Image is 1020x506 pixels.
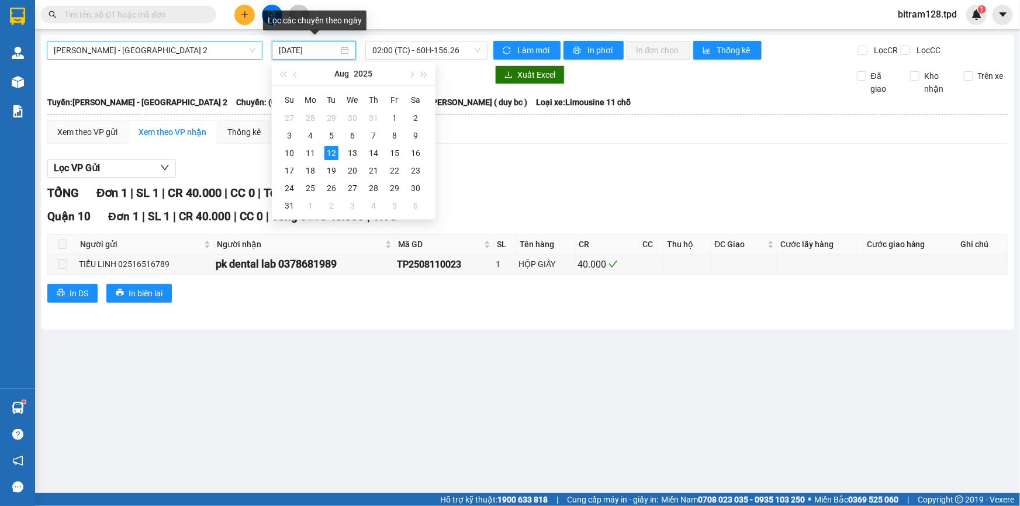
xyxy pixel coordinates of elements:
[384,127,405,144] td: 2025-08-08
[866,70,901,95] span: Đã giao
[321,197,342,214] td: 2025-09-02
[536,96,631,109] span: Loại xe: Limousine 11 chỗ
[342,197,363,214] td: 2025-09-03
[366,129,381,143] div: 7
[321,179,342,197] td: 2025-08-26
[409,146,423,160] div: 16
[363,144,384,162] td: 2025-08-14
[395,254,494,275] td: TP2508110023
[345,146,359,160] div: 13
[409,164,423,178] div: 23
[264,186,357,200] span: Tổng cước 40.000
[907,493,909,506] span: |
[22,400,26,404] sup: 1
[405,96,527,109] span: Tài xế: [PERSON_NAME] ( duy bc )
[334,62,349,85] button: Aug
[405,91,426,109] th: Sa
[388,199,402,213] div: 5
[518,258,573,271] div: HỘP GIẤY
[363,127,384,144] td: 2025-08-07
[517,235,576,254] th: Tên hàng
[47,159,176,178] button: Lọc VP Gửi
[388,181,402,195] div: 29
[162,186,165,200] span: |
[573,46,583,56] span: printer
[57,126,117,138] div: Xem theo VP gửi
[303,199,317,213] div: 1
[54,41,255,59] span: Phương Lâm - Sài Gòn 2
[587,44,614,57] span: In phơi
[808,497,811,502] span: ⚪️
[324,129,338,143] div: 5
[345,181,359,195] div: 27
[388,164,402,178] div: 22
[980,5,984,13] span: 1
[10,8,25,25] img: logo-vxr
[971,9,982,20] img: icon-new-feature
[234,210,237,223] span: |
[363,179,384,197] td: 2025-08-28
[384,197,405,214] td: 2025-09-05
[300,179,321,197] td: 2025-08-25
[563,41,624,60] button: printerIn phơi
[173,210,176,223] span: |
[777,235,864,254] th: Cước lấy hàng
[130,186,133,200] span: |
[279,197,300,214] td: 2025-08-31
[300,162,321,179] td: 2025-08-18
[409,129,423,143] div: 9
[262,5,282,25] button: file-add
[12,455,23,466] span: notification
[342,179,363,197] td: 2025-08-27
[54,161,100,175] span: Lọc VP Gửi
[384,162,405,179] td: 2025-08-22
[345,111,359,125] div: 30
[384,109,405,127] td: 2025-08-01
[279,144,300,162] td: 2025-08-10
[608,259,618,269] span: check
[366,164,381,178] div: 21
[79,258,212,271] div: TIỂU LINH 02516516789
[179,210,231,223] span: CR 40.000
[139,126,206,138] div: Xem theo VP nhận
[321,109,342,127] td: 2025-07-29
[627,41,690,60] button: In đơn chọn
[230,186,255,200] span: CC 0
[384,144,405,162] td: 2025-08-15
[106,284,172,303] button: printerIn biên lai
[116,289,124,298] span: printer
[216,256,393,272] div: pk dental lab 0378681989
[321,127,342,144] td: 2025-08-05
[366,111,381,125] div: 31
[342,144,363,162] td: 2025-08-13
[279,162,300,179] td: 2025-08-17
[354,62,372,85] button: 2025
[303,181,317,195] div: 25
[919,70,955,95] span: Kho nhận
[405,127,426,144] td: 2025-08-09
[869,44,900,57] span: Lọc CR
[409,181,423,195] div: 30
[12,429,23,440] span: question-circle
[47,210,91,223] span: Quận 10
[978,5,986,13] sup: 1
[64,8,202,21] input: Tìm tên, số ĐT hoặc mã đơn
[321,144,342,162] td: 2025-08-12
[409,111,423,125] div: 2
[698,495,805,504] strong: 0708 023 035 - 0935 103 250
[345,129,359,143] div: 6
[384,179,405,197] td: 2025-08-29
[300,109,321,127] td: 2025-07-28
[993,5,1013,25] button: caret-down
[973,70,1008,82] span: Trên xe
[639,235,664,254] th: CC
[324,164,338,178] div: 19
[217,238,383,251] span: Người nhận
[47,284,98,303] button: printerIn DS
[142,210,145,223] span: |
[342,162,363,179] td: 2025-08-20
[440,493,548,506] span: Hỗ trợ kỹ thuật:
[300,144,321,162] td: 2025-08-11
[295,11,303,19] span: aim
[363,197,384,214] td: 2025-09-04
